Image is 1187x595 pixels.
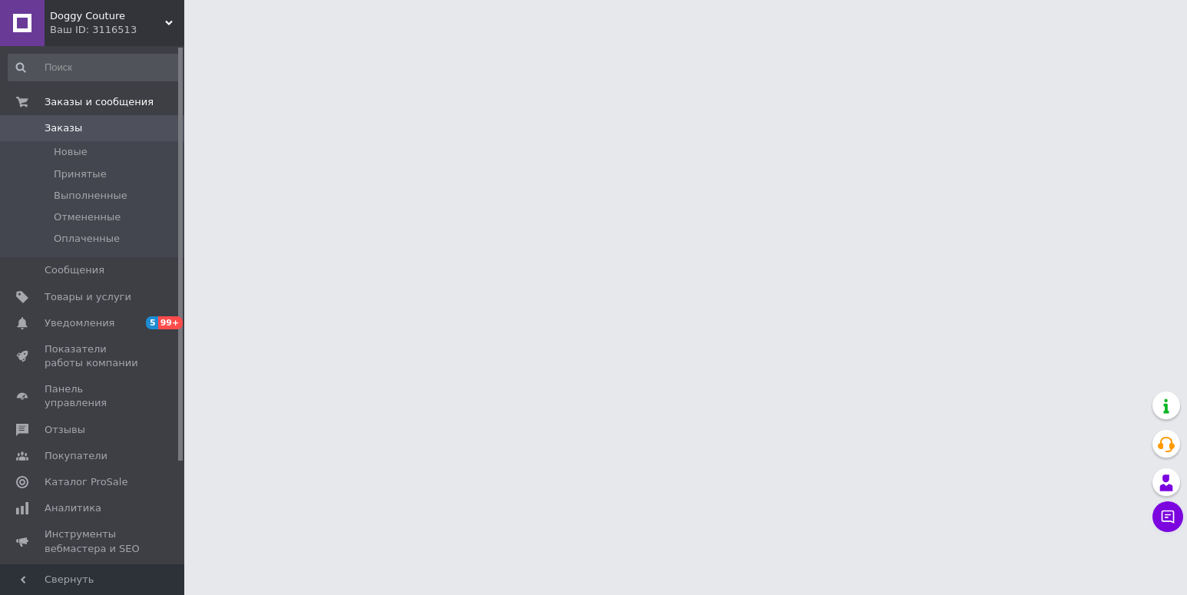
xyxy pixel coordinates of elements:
span: Отмененные [54,210,121,224]
span: 99+ [158,316,184,329]
span: Принятые [54,167,107,181]
span: Покупатели [45,449,107,463]
span: Отзывы [45,423,85,437]
button: Чат с покупателем [1152,501,1183,532]
span: Оплаченные [54,232,120,246]
span: Заказы [45,121,82,135]
span: Новые [54,145,88,159]
span: Аналитика [45,501,101,515]
span: Товары и услуги [45,290,131,304]
span: Выполненные [54,189,127,203]
span: Каталог ProSale [45,475,127,489]
span: Сообщения [45,263,104,277]
span: Doggy Couture [50,9,165,23]
span: 5 [146,316,158,329]
span: Панель управления [45,382,142,410]
span: Заказы и сообщения [45,95,154,109]
span: Уведомления [45,316,114,330]
div: Ваш ID: 3116513 [50,23,184,37]
span: Инструменты вебмастера и SEO [45,527,142,555]
span: Показатели работы компании [45,342,142,370]
input: Поиск [8,54,181,81]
